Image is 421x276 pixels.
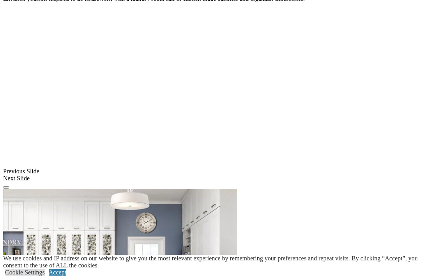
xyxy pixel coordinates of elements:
[49,269,66,276] a: Accept
[5,269,45,276] a: Cookie Settings
[3,168,418,175] div: Previous Slide
[3,255,421,269] div: We use cookies and IP address on our website to give you the most relevant experience by remember...
[3,186,9,189] button: Click here to pause slide show
[3,175,418,182] div: Next Slide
